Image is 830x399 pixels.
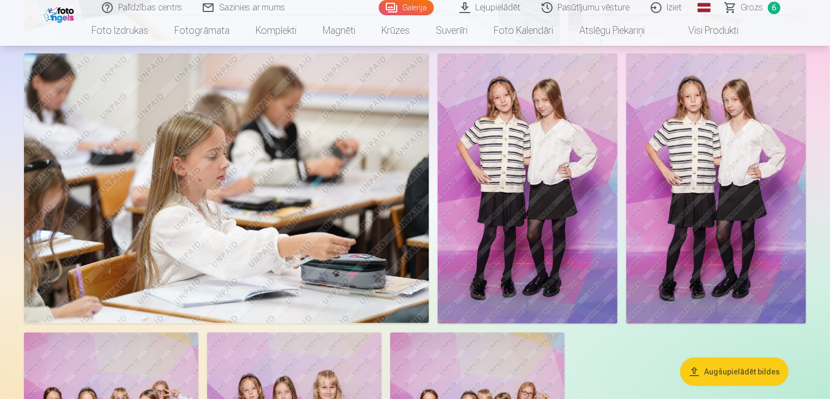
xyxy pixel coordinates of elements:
a: Magnēti [310,15,368,46]
span: 6 [768,2,780,14]
a: Suvenīri [423,15,481,46]
a: Krūzes [368,15,423,46]
a: Atslēgu piekariņi [566,15,658,46]
a: Komplekti [243,15,310,46]
img: /fa1 [44,4,77,23]
span: Grozs [741,1,764,14]
a: Foto izdrukas [78,15,161,46]
a: Foto kalendāri [481,15,566,46]
a: Fotogrāmata [161,15,243,46]
button: Augšupielādēt bildes [680,358,789,386]
a: Visi produkti [658,15,752,46]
